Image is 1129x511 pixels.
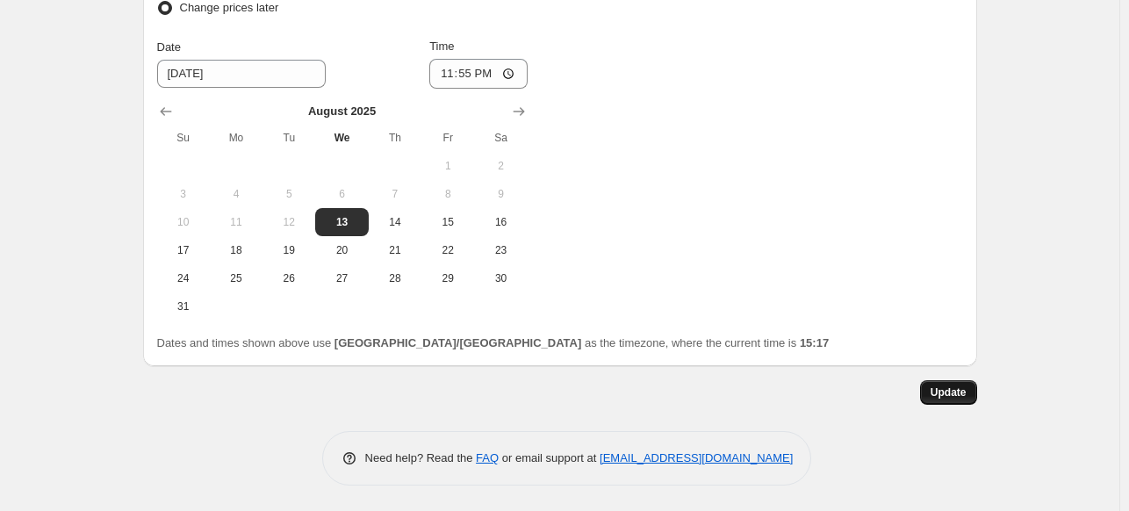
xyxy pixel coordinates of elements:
[481,131,520,145] span: Sa
[365,451,477,464] span: Need help? Read the
[428,271,467,285] span: 29
[421,180,474,208] button: Friday August 8 2025
[920,380,977,405] button: Update
[262,180,315,208] button: Tuesday August 5 2025
[931,385,967,399] span: Update
[217,243,255,257] span: 18
[270,243,308,257] span: 19
[157,124,210,152] th: Sunday
[369,124,421,152] th: Thursday
[476,451,499,464] a: FAQ
[157,60,326,88] input: 8/13/2025
[157,292,210,320] button: Sunday August 31 2025
[315,208,368,236] button: Today Wednesday August 13 2025
[157,236,210,264] button: Sunday August 17 2025
[481,271,520,285] span: 30
[262,264,315,292] button: Tuesday August 26 2025
[376,271,414,285] span: 28
[210,180,262,208] button: Monday August 4 2025
[428,159,467,173] span: 1
[376,215,414,229] span: 14
[376,243,414,257] span: 21
[164,271,203,285] span: 24
[369,180,421,208] button: Thursday August 7 2025
[474,208,527,236] button: Saturday August 16 2025
[270,131,308,145] span: Tu
[474,124,527,152] th: Saturday
[270,271,308,285] span: 26
[270,215,308,229] span: 12
[800,336,829,349] b: 15:17
[322,187,361,201] span: 6
[315,264,368,292] button: Wednesday August 27 2025
[474,152,527,180] button: Saturday August 2 2025
[180,1,279,14] span: Change prices later
[217,215,255,229] span: 11
[474,236,527,264] button: Saturday August 23 2025
[474,180,527,208] button: Saturday August 9 2025
[154,99,178,124] button: Show previous month, July 2025
[322,215,361,229] span: 13
[421,124,474,152] th: Friday
[507,99,531,124] button: Show next month, September 2025
[164,131,203,145] span: Su
[164,243,203,257] span: 17
[217,187,255,201] span: 4
[164,215,203,229] span: 10
[429,59,528,89] input: 12:00
[428,215,467,229] span: 15
[164,299,203,313] span: 31
[421,264,474,292] button: Friday August 29 2025
[499,451,600,464] span: or email support at
[481,215,520,229] span: 16
[428,243,467,257] span: 22
[376,131,414,145] span: Th
[474,264,527,292] button: Saturday August 30 2025
[369,236,421,264] button: Thursday August 21 2025
[428,187,467,201] span: 8
[334,336,581,349] b: [GEOGRAPHIC_DATA]/[GEOGRAPHIC_DATA]
[322,131,361,145] span: We
[429,40,454,53] span: Time
[481,159,520,173] span: 2
[262,208,315,236] button: Tuesday August 12 2025
[217,131,255,145] span: Mo
[157,40,181,54] span: Date
[600,451,793,464] a: [EMAIL_ADDRESS][DOMAIN_NAME]
[210,264,262,292] button: Monday August 25 2025
[481,243,520,257] span: 23
[157,180,210,208] button: Sunday August 3 2025
[421,236,474,264] button: Friday August 22 2025
[428,131,467,145] span: Fr
[210,208,262,236] button: Monday August 11 2025
[421,152,474,180] button: Friday August 1 2025
[217,271,255,285] span: 25
[315,124,368,152] th: Wednesday
[421,208,474,236] button: Friday August 15 2025
[210,236,262,264] button: Monday August 18 2025
[157,264,210,292] button: Sunday August 24 2025
[270,187,308,201] span: 5
[315,180,368,208] button: Wednesday August 6 2025
[262,124,315,152] th: Tuesday
[369,208,421,236] button: Thursday August 14 2025
[262,236,315,264] button: Tuesday August 19 2025
[210,124,262,152] th: Monday
[157,336,830,349] span: Dates and times shown above use as the timezone, where the current time is
[164,187,203,201] span: 3
[322,243,361,257] span: 20
[322,271,361,285] span: 27
[157,208,210,236] button: Sunday August 10 2025
[315,236,368,264] button: Wednesday August 20 2025
[369,264,421,292] button: Thursday August 28 2025
[481,187,520,201] span: 9
[376,187,414,201] span: 7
